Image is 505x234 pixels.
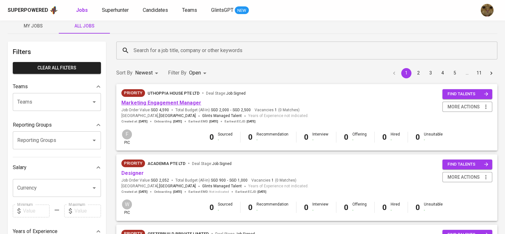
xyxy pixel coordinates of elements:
[481,4,494,17] img: ec6c0910-f960-4a00-a8f8-c5744e41279e.jpg
[438,68,448,78] button: Go to page 4
[425,68,436,78] button: Go to page 3
[121,129,133,145] div: pic
[312,132,328,143] div: Interview
[211,7,233,13] span: GlintsGPT
[189,70,201,76] span: Open
[486,68,496,78] button: Go to next page
[192,161,232,166] span: Deal Stage :
[202,113,242,118] span: Glints Managed Talent
[13,119,101,131] div: Reporting Groups
[74,205,101,217] input: Value
[312,202,328,213] div: Interview
[182,6,198,14] a: Teams
[218,202,233,213] div: Sourced
[391,207,400,213] div: -
[13,80,101,93] div: Teams
[413,68,424,78] button: Go to page 2
[230,107,231,113] span: -
[235,190,266,194] span: Earliest ECJD :
[251,178,296,183] span: Vacancies ( 0 Matches )
[116,69,133,77] p: Sort By
[248,183,309,190] span: Years of Experience not indicated.
[212,161,232,166] span: Job Signed
[424,202,443,213] div: Unsuitable
[256,202,288,213] div: Recommendation
[76,6,89,14] a: Jobs
[13,164,27,171] p: Salary
[175,178,248,183] span: Total Budget (All-In)
[211,107,229,113] span: SGD 2,000
[13,161,101,174] div: Salary
[352,202,367,213] div: Offering
[151,178,169,183] span: SGD 2,052
[344,133,348,142] b: 0
[139,119,148,124] span: [DATE]
[202,184,242,188] span: Glints Managed Talent
[151,107,169,113] span: SGD 4,590
[121,183,196,190] span: [GEOGRAPHIC_DATA] ,
[63,22,106,30] span: All Jobs
[226,91,246,96] span: Job Signed
[18,64,96,72] span: Clear All filters
[13,62,101,74] button: Clear All filters
[159,113,196,119] span: [GEOGRAPHIC_DATA]
[210,133,214,142] b: 0
[90,183,99,192] button: Open
[206,91,246,96] span: Deal Stage :
[211,6,249,14] a: GlintsGPT NEW
[448,90,488,98] span: find talents
[211,178,226,183] span: SGD 900
[121,107,169,113] span: Job Order Value
[391,202,400,213] div: Hired
[173,119,182,124] span: [DATE]
[442,102,492,112] button: more actions
[344,203,348,212] b: 0
[424,137,443,143] div: -
[102,7,129,13] span: Superhunter
[121,90,145,96] span: Priority
[50,5,58,15] img: app logo
[474,68,484,78] button: Go to page 11
[8,5,58,15] a: Superpoweredapp logo
[209,119,218,124] span: [DATE]
[121,100,201,106] a: Marketing Engagement Manager
[90,97,99,106] button: Open
[448,161,488,168] span: find talents
[227,178,228,183] span: -
[416,133,420,142] b: 0
[256,207,288,213] div: -
[391,137,400,143] div: -
[235,7,249,14] span: NEW
[256,137,288,143] div: -
[416,203,420,212] b: 0
[424,132,443,143] div: Unsuitable
[448,173,480,181] span: more actions
[312,207,328,213] div: -
[121,178,169,183] span: Job Order Value
[248,133,253,142] b: 0
[218,207,233,213] div: -
[248,203,253,212] b: 0
[148,91,200,96] span: Uthoppia House Pte Ltd
[121,170,144,176] a: Designer
[248,113,309,119] span: Years of Experience not indicated.
[11,22,55,30] span: My Jobs
[210,203,214,212] b: 0
[13,121,52,129] p: Reporting Groups
[247,119,256,124] span: [DATE]
[218,137,233,143] div: -
[388,68,497,78] nav: pagination navigation
[218,132,233,143] div: Sourced
[229,178,248,183] span: SGD 1,000
[143,7,168,13] span: Candidates
[257,190,266,194] span: [DATE]
[442,160,492,169] button: find talents
[352,207,367,213] div: -
[135,69,153,77] p: Newest
[352,132,367,143] div: Offering
[442,172,492,183] button: more actions
[135,67,160,79] div: Newest
[173,190,182,194] span: [DATE]
[424,207,443,213] div: -
[225,119,256,124] span: Earliest ECJD :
